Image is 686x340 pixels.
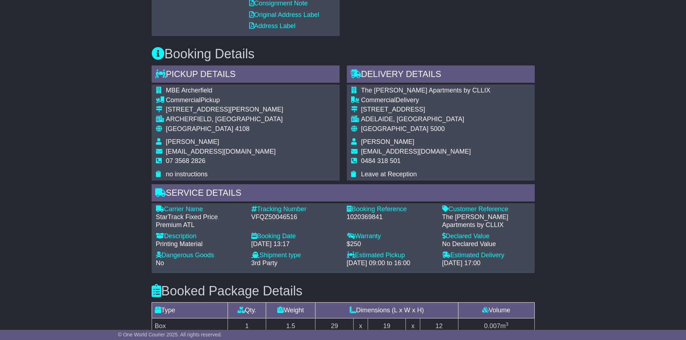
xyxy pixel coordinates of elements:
div: No Declared Value [442,240,530,248]
div: 1020369841 [347,213,435,221]
td: Volume [458,303,534,318]
td: 29 [315,318,354,334]
div: Pickup [166,96,283,104]
span: [EMAIL_ADDRESS][DOMAIN_NAME] [166,148,276,155]
span: The [PERSON_NAME] Apartments by CLLIX [361,87,490,94]
div: [STREET_ADDRESS] [361,106,490,114]
span: [GEOGRAPHIC_DATA] [361,125,429,132]
span: MBE Archerfield [166,87,212,94]
div: ARCHERFIELD, [GEOGRAPHIC_DATA] [166,115,283,123]
span: Leave at Reception [361,171,417,178]
h3: Booked Package Details [152,284,535,298]
a: Address Label [249,22,296,30]
span: © One World Courier 2025. All rights reserved. [118,332,222,337]
span: 0.007 [484,322,500,330]
div: Booking Reference [347,205,435,213]
div: [STREET_ADDRESS][PERSON_NAME] [166,106,283,114]
div: ADELAIDE, [GEOGRAPHIC_DATA] [361,115,490,123]
td: 12 [420,318,458,334]
div: Delivery [361,96,490,104]
span: [PERSON_NAME] [361,138,414,145]
div: Declared Value [442,232,530,240]
span: Commercial [361,96,396,104]
div: The [PERSON_NAME] Apartments by CLLIX [442,213,530,229]
div: [DATE] 09:00 to 16:00 [347,259,435,267]
div: StarTrack Fixed Price Premium ATL [156,213,244,229]
span: no instructions [166,171,208,178]
td: Type [152,303,228,318]
h3: Booking Details [152,47,535,61]
div: Description [156,232,244,240]
span: 5000 [430,125,445,132]
div: Carrier Name [156,205,244,213]
td: 1.5 [266,318,315,334]
td: Qty. [228,303,266,318]
span: [EMAIL_ADDRESS][DOMAIN_NAME] [361,148,471,155]
span: 4108 [235,125,250,132]
div: Estimated Delivery [442,251,530,259]
td: Weight [266,303,315,318]
span: No [156,259,164,267]
div: Warranty [347,232,435,240]
span: 07 3568 2826 [166,157,206,164]
div: VFQZ50046516 [251,213,340,221]
span: [GEOGRAPHIC_DATA] [166,125,233,132]
sup: 3 [506,321,508,327]
td: x [354,318,368,334]
div: Booking Date [251,232,340,240]
td: x [406,318,420,334]
div: Delivery Details [347,65,535,85]
span: [PERSON_NAME] [166,138,219,145]
div: Estimated Pickup [347,251,435,259]
div: Dangerous Goods [156,251,244,259]
span: Commercial [166,96,201,104]
a: Original Address Label [249,11,319,18]
div: Shipment type [251,251,340,259]
div: Pickup Details [152,65,340,85]
span: 3rd Party [251,259,278,267]
div: Printing Material [156,240,244,248]
td: Box [152,318,228,334]
td: 19 [368,318,406,334]
div: Customer Reference [442,205,530,213]
td: 1 [228,318,266,334]
div: [DATE] 17:00 [442,259,530,267]
span: 0484 318 501 [361,157,401,164]
div: $250 [347,240,435,248]
td: m [458,318,534,334]
div: Service Details [152,184,535,204]
div: [DATE] 13:17 [251,240,340,248]
div: Tracking Number [251,205,340,213]
td: Dimensions (L x W x H) [315,303,458,318]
